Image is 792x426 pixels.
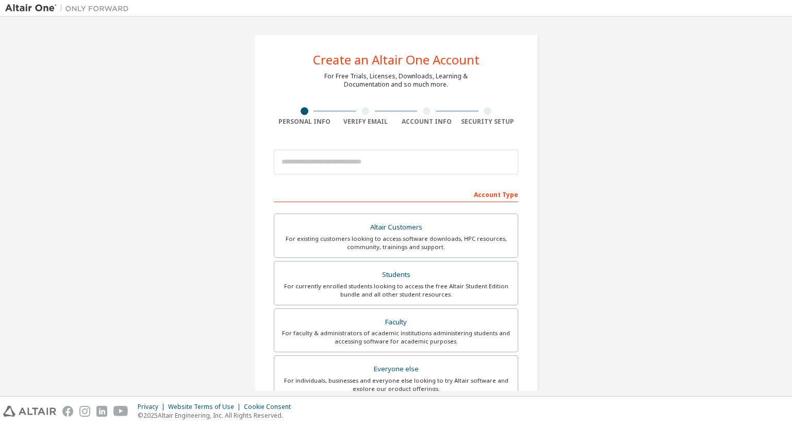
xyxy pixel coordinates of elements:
[244,403,297,411] div: Cookie Consent
[138,411,297,420] p: © 2025 Altair Engineering, Inc. All Rights Reserved.
[280,282,511,299] div: For currently enrolled students looking to access the free Altair Student Edition bundle and all ...
[280,376,511,393] div: For individuals, businesses and everyone else looking to try Altair software and explore our prod...
[280,268,511,282] div: Students
[335,118,397,126] div: Verify Email
[138,403,168,411] div: Privacy
[280,220,511,235] div: Altair Customers
[168,403,244,411] div: Website Terms of Use
[274,186,518,202] div: Account Type
[79,406,90,417] img: instagram.svg
[280,235,511,251] div: For existing customers looking to access software downloads, HPC resources, community, trainings ...
[3,406,56,417] img: altair_logo.svg
[62,406,73,417] img: facebook.svg
[396,118,457,126] div: Account Info
[313,54,480,66] div: Create an Altair One Account
[96,406,107,417] img: linkedin.svg
[280,362,511,376] div: Everyone else
[5,3,134,13] img: Altair One
[274,118,335,126] div: Personal Info
[280,315,511,330] div: Faculty
[457,118,519,126] div: Security Setup
[280,329,511,346] div: For faculty & administrators of academic institutions administering students and accessing softwa...
[324,72,468,89] div: For Free Trials, Licenses, Downloads, Learning & Documentation and so much more.
[113,406,128,417] img: youtube.svg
